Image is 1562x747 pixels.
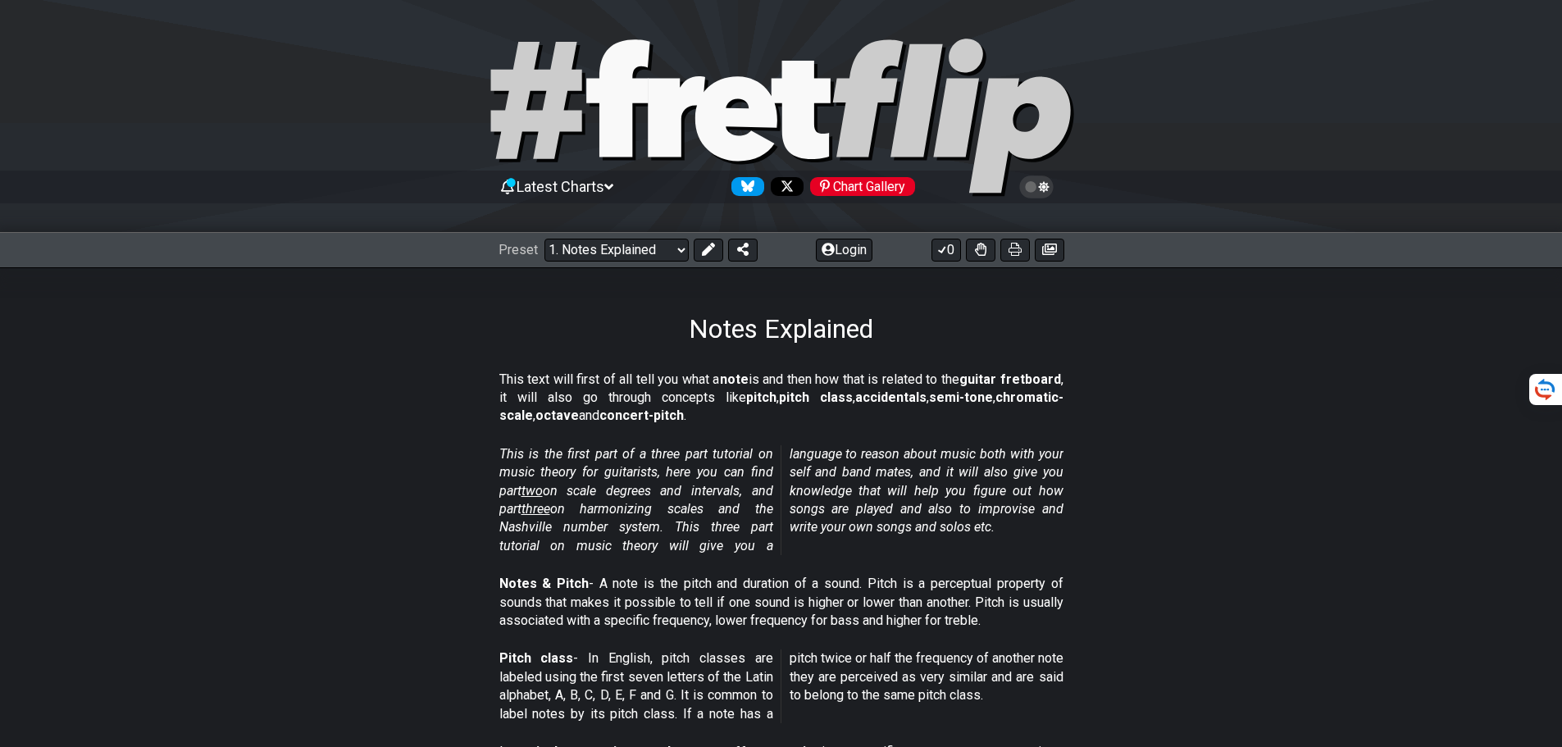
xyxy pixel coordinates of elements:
span: two [521,483,543,499]
strong: guitar fretboard [959,371,1061,387]
button: Toggle Dexterity for all fretkits [966,239,995,262]
strong: octave [535,408,579,423]
span: Latest Charts [517,178,604,195]
div: Chart Gallery [810,177,915,196]
a: Follow #fretflip at X [764,177,804,196]
strong: Pitch class [499,650,574,666]
strong: concert-pitch [599,408,684,423]
span: Preset [499,242,538,257]
strong: semi-tone [929,389,993,405]
button: 0 [931,239,961,262]
a: #fretflip at Pinterest [804,177,915,196]
span: three [521,501,550,517]
span: Toggle light / dark theme [1027,180,1046,194]
a: Follow #fretflip at Bluesky [725,177,764,196]
strong: pitch class [779,389,853,405]
p: - A note is the pitch and duration of a sound. Pitch is a perceptual property of sounds that make... [499,575,1063,630]
h1: Notes Explained [689,313,873,344]
select: Preset [544,239,689,262]
p: This text will first of all tell you what a is and then how that is related to the , it will also... [499,371,1063,426]
strong: accidentals [855,389,927,405]
strong: Notes & Pitch [499,576,589,591]
button: Login [816,239,872,262]
button: Share Preset [728,239,758,262]
strong: pitch [746,389,776,405]
em: This is the first part of a three part tutorial on music theory for guitarists, here you can find... [499,446,1063,553]
button: Print [1000,239,1030,262]
p: - In English, pitch classes are labeled using the first seven letters of the Latin alphabet, A, B... [499,649,1063,723]
button: Edit Preset [694,239,723,262]
button: Create image [1035,239,1064,262]
strong: note [720,371,749,387]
